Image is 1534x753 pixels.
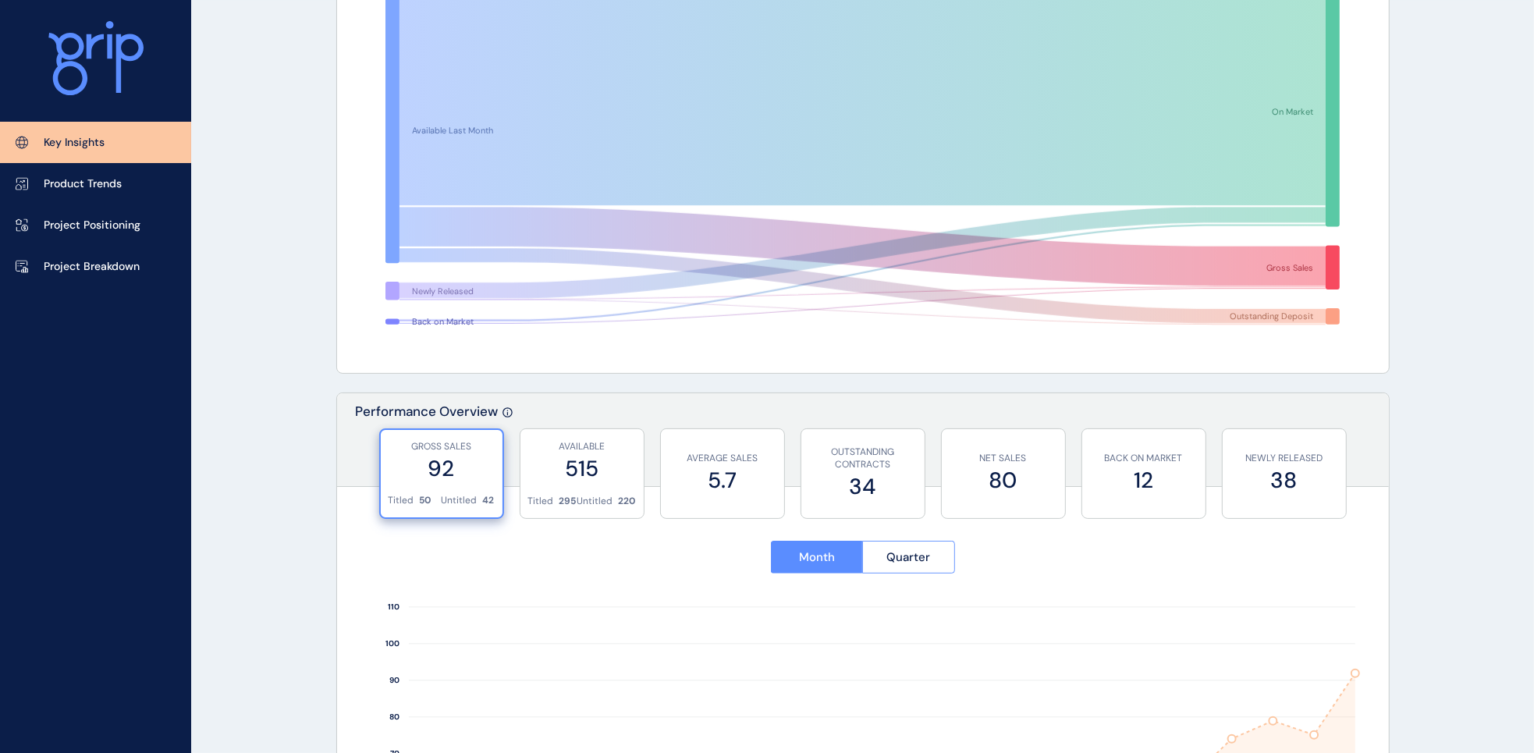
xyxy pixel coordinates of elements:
p: Titled [528,495,554,508]
p: NET SALES [950,452,1057,465]
button: Month [771,541,863,574]
p: Project Positioning [44,218,140,233]
p: Untitled [442,494,478,507]
p: Product Trends [44,176,122,192]
label: 80 [950,465,1057,495]
label: 34 [809,471,917,502]
text: 90 [389,676,399,686]
label: 92 [389,453,495,484]
p: Project Breakdown [44,259,140,275]
p: NEWLY RELEASED [1230,452,1338,465]
span: Quarter [886,549,930,565]
text: 110 [388,602,399,613]
label: 38 [1230,465,1338,495]
button: Quarter [862,541,955,574]
p: GROSS SALES [389,440,495,453]
label: 5.7 [669,465,776,495]
label: 515 [528,453,636,484]
span: Month [799,549,835,565]
p: Performance Overview [356,403,499,486]
p: Key Insights [44,135,105,151]
p: BACK ON MARKET [1090,452,1198,465]
p: 50 [420,494,431,507]
label: 12 [1090,465,1198,495]
p: 42 [483,494,495,507]
p: 295 [559,495,577,508]
p: Untitled [577,495,613,508]
p: AVAILABLE [528,440,636,453]
text: 80 [389,712,399,723]
p: OUTSTANDING CONTRACTS [809,446,917,472]
p: AVERAGE SALES [669,452,776,465]
p: Titled [389,494,414,507]
text: 100 [385,639,399,649]
p: 220 [619,495,636,508]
